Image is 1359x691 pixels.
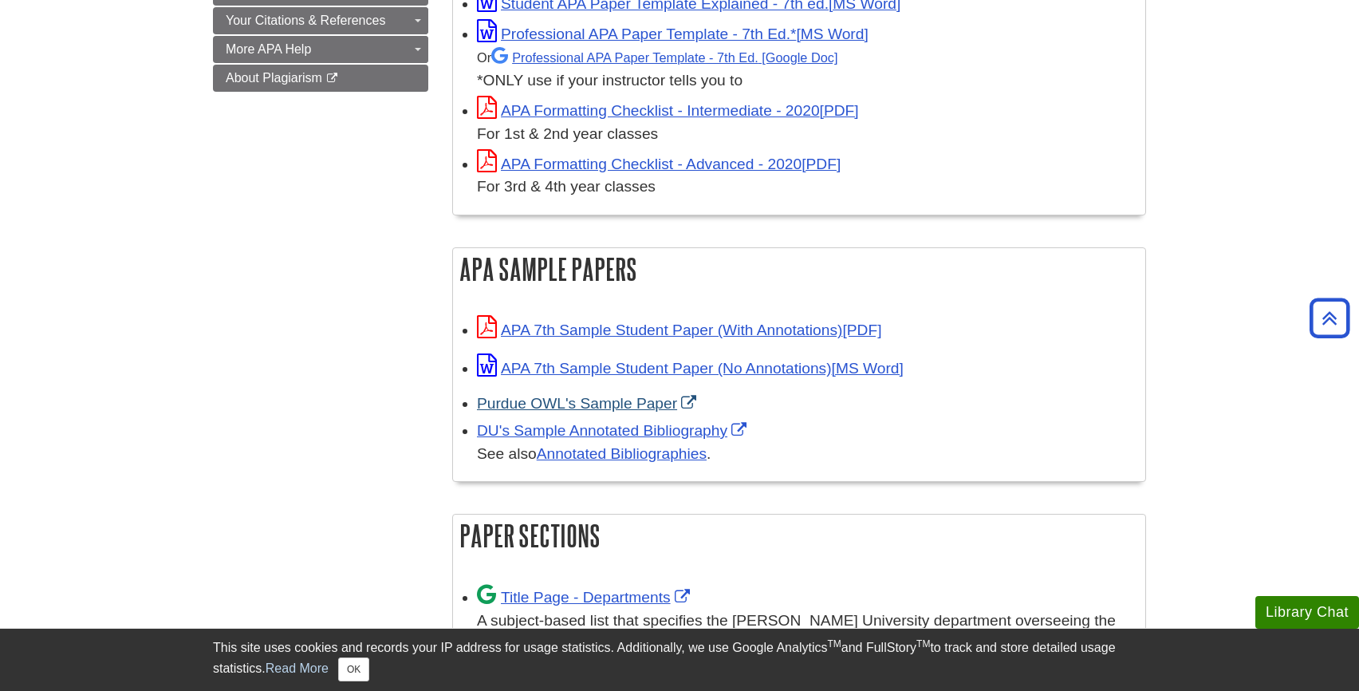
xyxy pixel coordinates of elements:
span: Your Citations & References [226,14,385,27]
i: This link opens in a new window [325,73,339,84]
a: Your Citations & References [213,7,428,34]
a: Annotated Bibliographies [537,445,707,462]
div: *ONLY use if your instructor tells you to [477,45,1137,93]
small: Or [477,50,837,65]
a: Link opens in new window [477,422,750,439]
div: For 3rd & 4th year classes [477,176,1137,199]
sup: TM [916,638,930,650]
a: Read More [266,661,329,675]
button: Close [338,657,369,681]
a: Link opens in new window [477,322,881,338]
a: Link opens in new window [477,395,700,412]
sup: TM [827,638,841,650]
button: Library Chat [1255,596,1359,629]
span: More APA Help [226,42,311,56]
h2: Paper Sections [453,515,1145,557]
a: Link opens in new window [477,26,869,42]
a: Link opens in new window [477,156,841,172]
a: Back to Top [1304,307,1355,329]
div: This site uses cookies and records your IP address for usage statistics. Additionally, we use Goo... [213,638,1146,681]
a: Link opens in new window [477,360,904,377]
div: See also . [477,443,1137,466]
a: About Plagiarism [213,65,428,92]
div: For 1st & 2nd year classes [477,123,1137,146]
a: Professional APA Paper Template - 7th Ed. [491,50,837,65]
a: More APA Help [213,36,428,63]
a: Link opens in new window [477,102,859,119]
h2: APA Sample Papers [453,248,1145,290]
div: A subject-based list that specifies the [PERSON_NAME] University department overseeing the course... [477,610,1137,656]
span: About Plagiarism [226,71,322,85]
a: Link opens in new window [477,589,694,606]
